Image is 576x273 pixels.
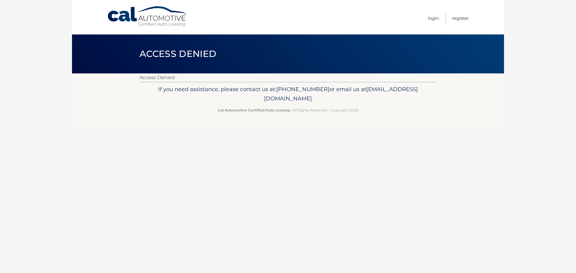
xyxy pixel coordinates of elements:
strong: Cal Automotive Certified Auto Leasing [218,108,290,112]
p: Access Denied [139,73,436,82]
a: Login [428,13,439,23]
a: Cal Automotive [107,6,188,27]
span: [PHONE_NUMBER] [276,86,329,93]
a: Register [452,13,469,23]
p: If you need assistance, please contact us at: or email us at [143,85,433,104]
span: Access Denied [139,48,216,59]
p: - All Rights Reserved - Copyright 2025 [143,107,433,113]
